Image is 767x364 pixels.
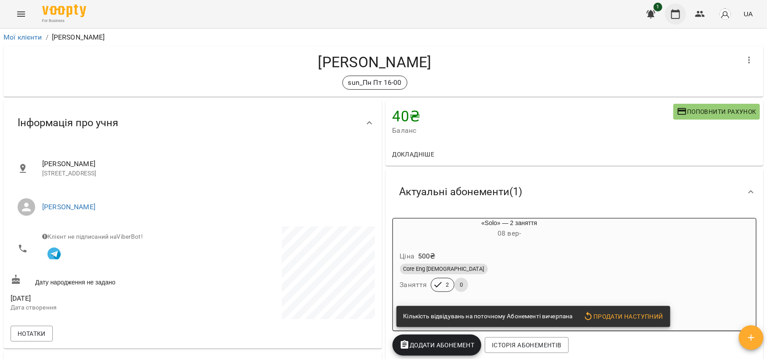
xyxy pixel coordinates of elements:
[403,309,573,324] div: Кількість відвідувань на поточному Абонементі вичерпана
[393,218,626,302] button: «Solo» — 2 заняття08 вер- Ціна500₴Core Eng [DEMOGRAPHIC_DATA]Заняття20
[389,146,438,162] button: Докладніше
[11,303,191,312] p: Дата створення
[400,340,475,350] span: Додати Абонемент
[393,149,435,160] span: Докладніше
[42,233,143,240] span: Клієнт не підписаний на ViberBot!
[11,293,191,304] span: [DATE]
[744,9,753,18] span: UA
[46,32,48,43] li: /
[52,32,105,43] p: [PERSON_NAME]
[400,250,415,262] h6: Ціна
[11,4,32,25] button: Menu
[440,281,454,289] span: 2
[580,309,667,324] button: Продати наступний
[342,76,407,90] div: sun_Пн Пт 16-00
[393,107,673,125] h4: 40 ₴
[673,104,760,120] button: Поповнити рахунок
[393,218,626,240] div: «Solo» — 2 заняття
[348,77,402,88] p: sun_Пн Пт 16-00
[9,273,193,289] div: Дату народження не задано
[11,53,739,71] h4: [PERSON_NAME]
[677,106,756,117] span: Поповнити рахунок
[42,241,66,265] button: Клієнт підписаний на VooptyBot
[4,32,763,43] nav: breadcrumb
[42,169,368,178] p: [STREET_ADDRESS]
[385,169,764,215] div: Актуальні абонементи(1)
[418,251,436,262] p: 500 ₴
[492,340,561,350] span: Історія абонементів
[47,248,61,261] img: Telegram
[740,6,756,22] button: UA
[18,116,118,130] span: Інформація про учня
[583,311,663,322] span: Продати наступний
[400,279,427,291] h6: Заняття
[400,185,523,199] span: Актуальні абонементи ( 1 )
[654,3,662,11] span: 1
[393,335,482,356] button: Додати Абонемент
[393,125,673,136] span: Баланс
[11,326,53,342] button: Нотатки
[719,8,731,20] img: avatar_s.png
[4,33,42,41] a: Мої клієнти
[498,229,521,237] span: 08 вер -
[42,18,86,24] span: For Business
[42,159,368,169] span: [PERSON_NAME]
[485,337,568,353] button: Історія абонементів
[18,328,46,339] span: Нотатки
[400,265,488,273] span: Core Eng [DEMOGRAPHIC_DATA]
[454,281,468,289] span: 0
[42,4,86,17] img: Voopty Logo
[4,100,382,146] div: Інформація про учня
[42,203,95,211] a: [PERSON_NAME]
